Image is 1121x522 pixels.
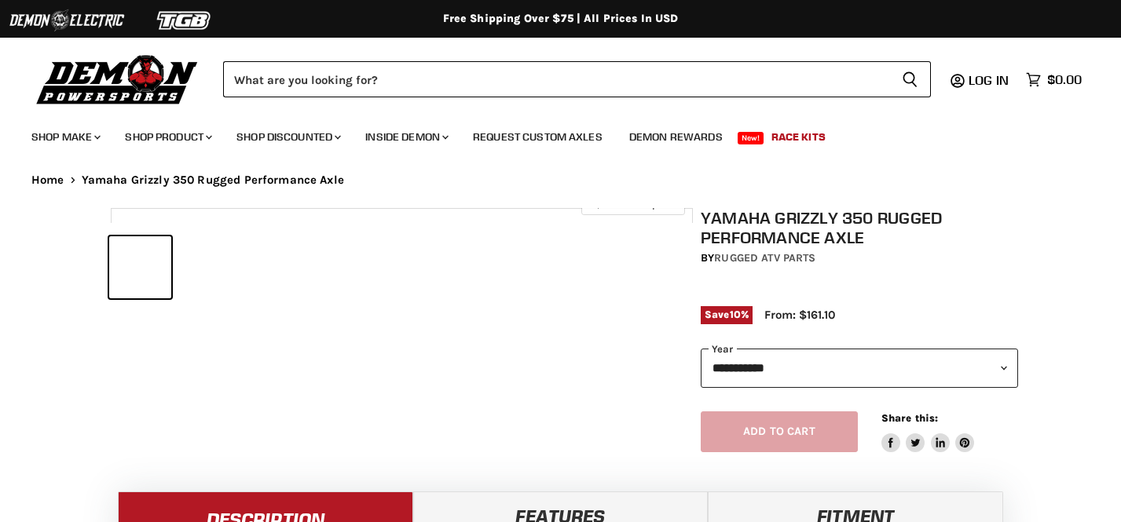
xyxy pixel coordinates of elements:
[730,308,741,320] span: 10
[82,173,344,187] span: Yamaha Grizzly 350 Rugged Performance Axle
[962,73,1018,87] a: Log in
[701,208,1018,247] h1: Yamaha Grizzly 350 Rugged Performance Axle
[714,251,815,265] a: Rugged ATV Parts
[223,61,931,97] form: Product
[701,250,1018,267] div: by
[764,308,835,322] span: From: $161.10
[881,412,938,424] span: Share this:
[701,349,1018,387] select: year
[589,198,676,210] span: Click to expand
[701,306,753,323] span: Save %
[8,5,126,35] img: Demon Electric Logo 2
[20,115,1078,153] ul: Main menu
[31,51,203,107] img: Demon Powersports
[889,61,931,97] button: Search
[461,121,614,153] a: Request Custom Axles
[881,411,975,453] aside: Share this:
[126,5,244,35] img: TGB Logo 2
[20,121,110,153] a: Shop Make
[617,121,735,153] a: Demon Rewards
[225,121,350,153] a: Shop Discounted
[113,121,222,153] a: Shop Product
[1018,68,1090,91] a: $0.00
[109,236,171,298] button: IMAGE thumbnail
[1047,72,1082,87] span: $0.00
[223,61,889,97] input: Search
[31,173,64,187] a: Home
[738,132,764,144] span: New!
[760,121,837,153] a: Race Kits
[969,72,1009,88] span: Log in
[354,121,458,153] a: Inside Demon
